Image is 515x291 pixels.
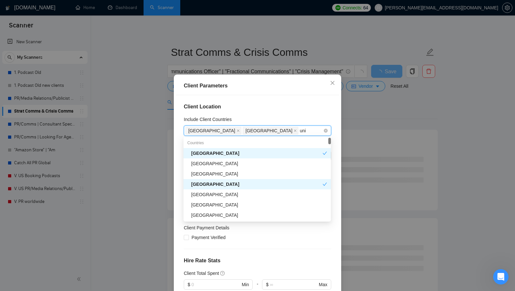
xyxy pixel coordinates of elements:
div: United Kingdom [183,158,331,169]
span: close [237,129,240,132]
div: [GEOGRAPHIC_DATA] [191,150,323,157]
div: [GEOGRAPHIC_DATA] [191,160,327,167]
div: [GEOGRAPHIC_DATA] [191,191,327,198]
span: check [323,151,327,156]
span: [GEOGRAPHIC_DATA] [246,127,293,134]
span: close [294,129,297,132]
h5: Client Total Spent [184,270,219,277]
div: Countries [183,138,331,148]
iframe: Intercom live chat [493,269,509,285]
button: Close [324,75,341,92]
span: Min [242,281,249,288]
span: $ [188,281,190,288]
span: close [330,80,335,85]
div: Client Parameters [184,82,331,90]
span: Payment Verified [189,234,228,241]
div: United States [183,148,331,158]
div: Canada [183,179,331,189]
div: Australia [183,189,331,200]
span: close-circle [324,129,328,133]
input: 0 [192,281,240,288]
div: Pakistan [183,210,331,220]
div: [GEOGRAPHIC_DATA] [191,181,323,188]
span: United States [185,127,241,135]
span: [GEOGRAPHIC_DATA] [188,127,235,134]
span: $ [266,281,268,288]
div: [GEOGRAPHIC_DATA] [191,170,327,177]
div: [GEOGRAPHIC_DATA] [191,201,327,208]
h4: Client Location [184,103,331,111]
h4: Hire Rate Stats [184,257,331,265]
h5: Include Client Countries [184,116,232,123]
span: question-circle [220,271,225,276]
span: Max [319,281,327,288]
div: India [183,169,331,179]
h4: Client Payment Details [184,224,229,231]
span: check [323,182,327,186]
div: Germany [183,200,331,210]
input: ∞ [270,281,317,288]
span: Canada [243,127,299,135]
div: [GEOGRAPHIC_DATA] [191,212,327,219]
